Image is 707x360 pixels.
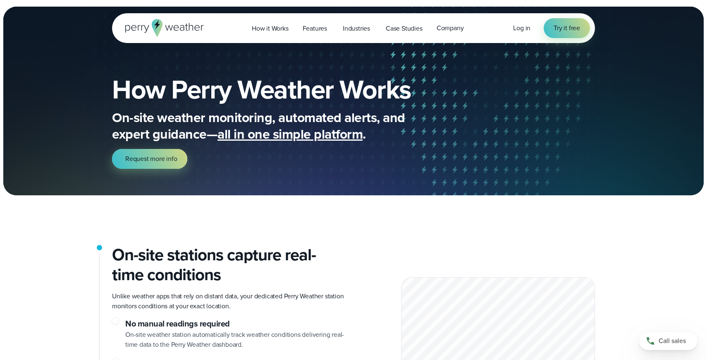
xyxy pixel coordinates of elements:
a: How it Works [245,20,296,37]
p: On-site weather station automatically track weather conditions delivering real-time data to the P... [125,330,347,350]
h1: How Perry Weather Works [112,76,471,103]
h3: No manual readings required [125,318,347,330]
a: Call sales [639,332,697,350]
span: all in one simple platform [217,124,363,144]
span: Industries [343,24,370,34]
span: How it Works [252,24,289,34]
p: Unlike weather apps that rely on distant data, your dedicated Perry Weather station monitors cond... [112,291,347,311]
a: Request more info [112,149,187,169]
a: Log in [513,23,530,33]
span: Request more info [125,154,177,164]
a: Try it free [544,18,590,38]
a: Case Studies [379,20,430,37]
h2: On-site stations capture real-time conditions [112,245,347,285]
span: Try it free [554,23,580,33]
span: Company [437,23,464,33]
p: On-site weather monitoring, automated alerts, and expert guidance— . [112,109,443,142]
span: Features [303,24,327,34]
span: Case Studies [386,24,423,34]
span: Call sales [659,336,686,346]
